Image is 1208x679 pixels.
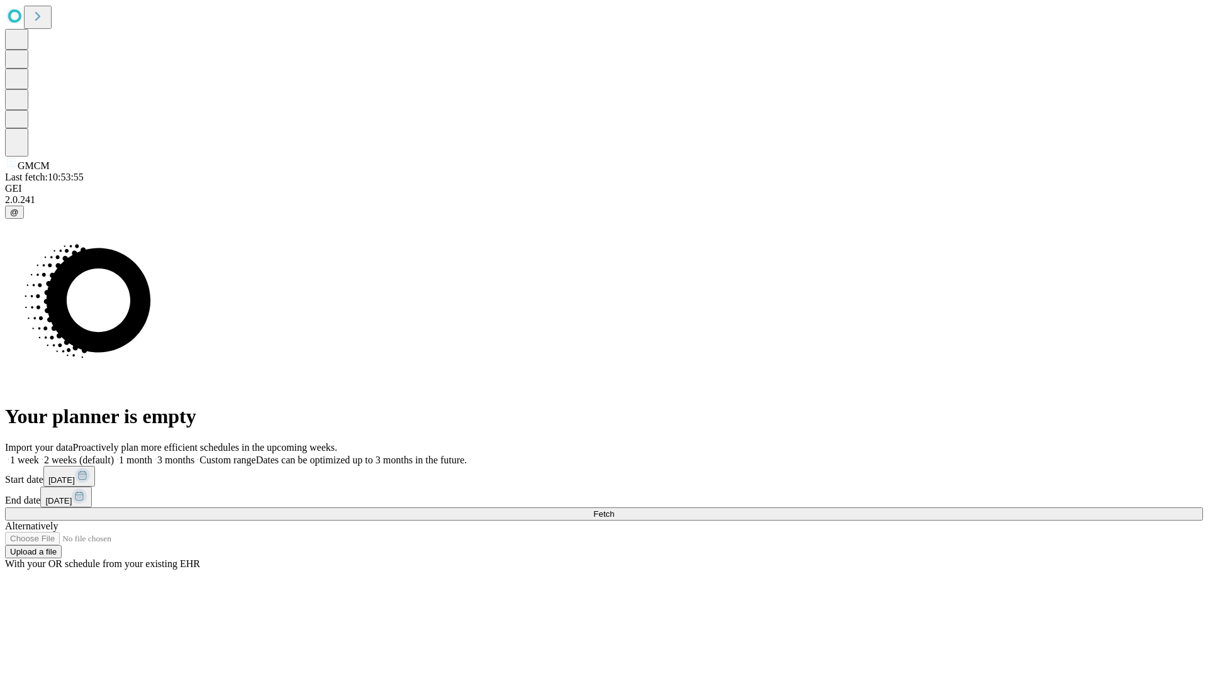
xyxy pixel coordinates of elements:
[199,455,255,465] span: Custom range
[5,507,1203,521] button: Fetch
[5,558,200,569] span: With your OR schedule from your existing EHR
[256,455,467,465] span: Dates can be optimized up to 3 months in the future.
[73,442,337,453] span: Proactively plan more efficient schedules in the upcoming weeks.
[45,496,72,505] span: [DATE]
[5,466,1203,487] div: Start date
[5,206,24,219] button: @
[40,487,92,507] button: [DATE]
[593,509,614,519] span: Fetch
[5,487,1203,507] div: End date
[18,160,50,171] span: GMCM
[157,455,194,465] span: 3 months
[44,455,114,465] span: 2 weeks (default)
[10,207,19,217] span: @
[5,442,73,453] span: Import your data
[5,545,62,558] button: Upload a file
[48,475,75,485] span: [DATE]
[119,455,152,465] span: 1 month
[5,521,58,531] span: Alternatively
[10,455,39,465] span: 1 week
[5,172,84,182] span: Last fetch: 10:53:55
[5,183,1203,194] div: GEI
[5,194,1203,206] div: 2.0.241
[43,466,95,487] button: [DATE]
[5,405,1203,428] h1: Your planner is empty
